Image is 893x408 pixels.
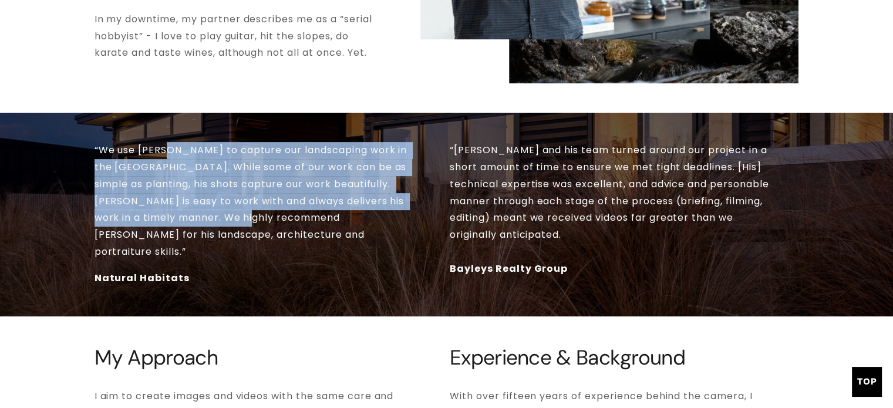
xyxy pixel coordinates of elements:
[95,11,385,62] p: In my downtime, my partner describes me as a “serial hobbyist” - I love to play guitar, hit the s...
[852,367,881,396] a: Top
[95,346,414,369] h2: My Approach
[95,271,190,285] strong: Natural Habitats
[450,346,769,369] h2: Experience & Background
[95,142,414,261] p: “We use [PERSON_NAME] to capture our landscaping work in the [GEOGRAPHIC_DATA]. While some of our...
[450,262,568,275] strong: Bayleys Realty Group
[450,142,769,277] p: “[PERSON_NAME] and his team turned around our project in a short amount of time to ensure we met ...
